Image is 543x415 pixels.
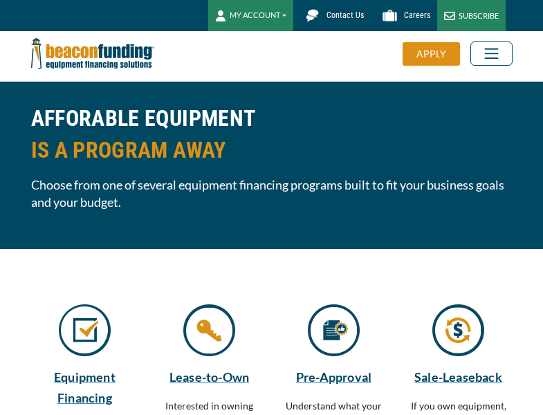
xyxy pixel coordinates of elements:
[31,176,513,211] span: Choose from one of several equipment financing programs built to fit your business goals and your...
[300,3,324,28] img: Beacon Funding chat
[31,31,154,76] img: Beacon Funding Corporation logo
[183,329,235,340] a: Key icon
[405,367,513,387] a: Sale-Leaseback
[470,41,513,66] button: Toggle navigation
[59,329,111,340] a: Check mark icon
[293,3,371,28] a: Contact Us
[404,10,430,20] span: Careers
[31,134,513,166] span: IS A PROGRAM AWAY
[378,3,402,28] img: Beacon Funding Careers
[308,329,360,340] a: Paper with thumbs up icon
[308,304,360,356] img: Paper with thumbs up icon
[31,367,139,408] a: Equipment Financing
[280,367,388,387] a: Pre-Approval
[403,42,470,66] a: APPLY
[156,367,264,387] a: Lease-to-Own
[371,3,437,28] a: Careers
[183,304,235,356] img: Key icon
[432,304,484,356] img: Arrows with money sign
[31,102,513,166] h2: AFFORABLE EQUIPMENT
[432,329,484,340] a: Arrows with money sign
[326,10,364,20] span: Contact Us
[403,42,460,66] div: APPLY
[59,304,111,356] img: Check mark icon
